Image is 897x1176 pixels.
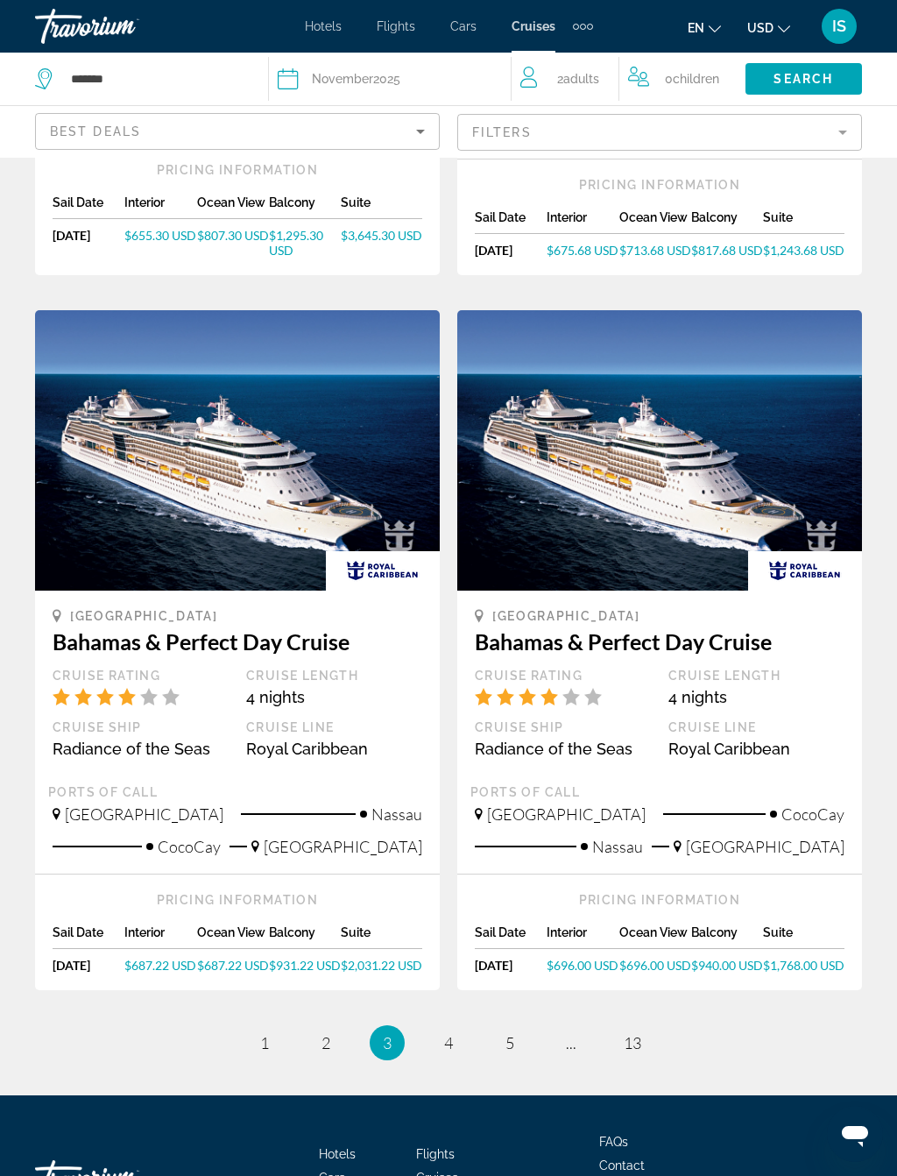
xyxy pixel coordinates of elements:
[305,19,342,33] a: Hotels
[691,958,763,973] a: $940.00 USD
[35,310,440,591] img: 1595253330.png
[269,228,341,258] a: $1,295.30 USD
[745,63,862,95] button: Search
[312,67,400,91] div: 2025
[688,15,721,40] button: Change language
[246,688,422,706] div: 4 nights
[53,892,422,908] div: Pricing Information
[563,72,599,86] span: Adults
[547,210,618,234] div: Interior
[475,210,547,234] div: Sail Date
[341,228,422,258] a: $3,645.30 USD
[475,668,651,684] div: Cruise Rating
[124,925,196,949] div: Interior
[53,195,124,219] div: Sail Date
[599,1135,628,1149] a: FAQs
[53,719,229,735] div: Cruise Ship
[512,53,745,105] button: Travelers: 2 adults, 0 children
[747,21,773,35] span: USD
[665,67,719,91] span: 0
[197,195,269,219] div: Ocean View
[53,740,229,758] div: Radiance of the Seas
[781,804,844,824] span: CocoCay
[557,67,599,91] span: 2
[53,958,124,973] div: [DATE]
[457,310,862,591] img: 1595253330.png
[547,958,618,973] a: $696.00 USD
[197,228,269,243] span: $807.30 USD
[341,958,422,973] a: $2,031.22 USD
[475,925,547,949] div: Sail Date
[326,551,440,591] img: rci_new_resized.gif
[827,1106,883,1162] iframe: Botón para iniciar la ventana de mensajería
[377,19,415,33] a: Flights
[763,243,844,258] a: $1,243.68 USD
[197,958,269,973] a: $687.22 USD
[487,804,646,824] span: [GEOGRAPHIC_DATA]
[457,113,862,152] button: Filter
[832,18,846,35] span: IS
[619,243,691,258] a: $713.68 USD
[773,72,833,86] span: Search
[512,19,555,33] a: Cruises
[668,740,844,758] div: Royal Caribbean
[65,804,223,824] span: [GEOGRAPHIC_DATA]
[53,228,124,258] div: [DATE]
[816,8,862,45] button: User Menu
[341,195,422,219] div: Suite
[341,228,422,243] span: $3,645.30 USD
[246,668,422,684] div: Cruise Length
[747,15,790,40] button: Change currency
[599,1158,645,1172] a: Contact
[269,925,341,949] div: Balcony
[278,53,493,105] button: November2025
[566,1033,576,1052] span: ...
[673,72,719,86] span: Children
[475,243,547,258] div: [DATE]
[475,628,844,655] h3: Bahamas & Perfect Day Cruise
[321,1033,330,1052] span: 2
[319,1147,356,1161] a: Hotels
[260,1033,269,1052] span: 1
[763,925,844,949] div: Suite
[547,243,618,258] a: $675.68 USD
[269,958,341,973] span: $931.22 USD
[450,19,477,33] a: Cars
[619,958,691,973] a: $696.00 USD
[668,668,844,684] div: Cruise Length
[35,1025,862,1060] nav: Pagination
[246,719,422,735] div: Cruise Line
[668,719,844,735] div: Cruise Line
[691,243,763,258] a: $817.68 USD
[371,804,422,824] span: Nassau
[341,925,422,949] div: Suite
[748,551,862,591] img: rci_new_resized.gif
[668,688,844,706] div: 4 nights
[475,740,651,758] div: Radiance of the Seas
[35,4,210,49] a: Travorium
[50,124,141,138] span: Best Deals
[686,837,844,856] span: [GEOGRAPHIC_DATA]
[475,719,651,735] div: Cruise Ship
[70,609,218,623] span: [GEOGRAPHIC_DATA]
[269,228,323,258] span: $1,295.30 USD
[53,925,124,949] div: Sail Date
[312,72,373,86] span: November
[492,609,640,623] span: [GEOGRAPHIC_DATA]
[444,1033,453,1052] span: 4
[197,228,269,258] a: $807.30 USD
